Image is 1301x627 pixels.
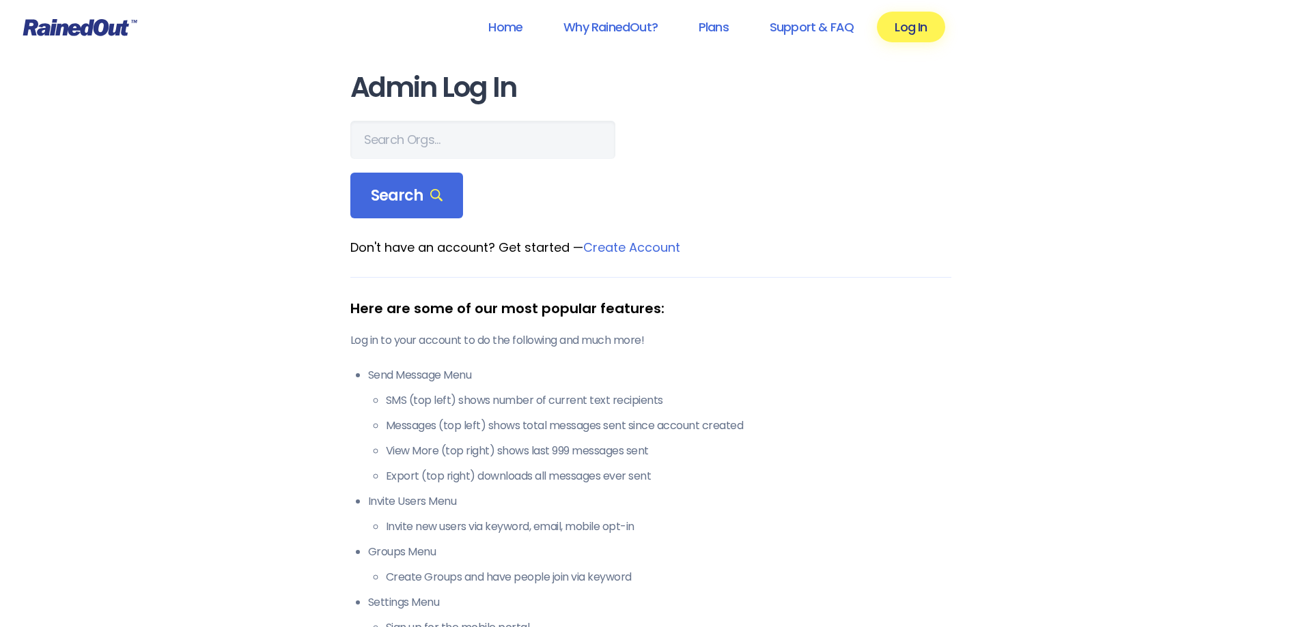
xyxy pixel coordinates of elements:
li: Invite new users via keyword, email, mobile opt-in [386,519,951,535]
a: Support & FAQ [752,12,871,42]
li: SMS (top left) shows number of current text recipients [386,392,951,409]
li: Create Groups and have people join via keyword [386,569,951,585]
h1: Admin Log In [350,72,951,103]
div: Here are some of our most popular features: [350,298,951,319]
li: Groups Menu [368,544,951,585]
li: Export (top right) downloads all messages ever sent [386,468,951,484]
p: Log in to your account to do the following and much more! [350,332,951,349]
li: Invite Users Menu [368,493,951,535]
div: Search [350,173,464,219]
a: Home [471,12,540,42]
a: Log In [877,12,945,42]
li: Messages (top left) shows total messages sent since account created [386,418,951,434]
input: Search Orgs… [350,121,615,159]
li: View More (top right) shows last 999 messages sent [386,443,951,459]
a: Plans [681,12,746,42]
a: Why RainedOut? [546,12,675,42]
li: Send Message Menu [368,367,951,484]
span: Search [371,186,443,205]
a: Create Account [583,239,680,256]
